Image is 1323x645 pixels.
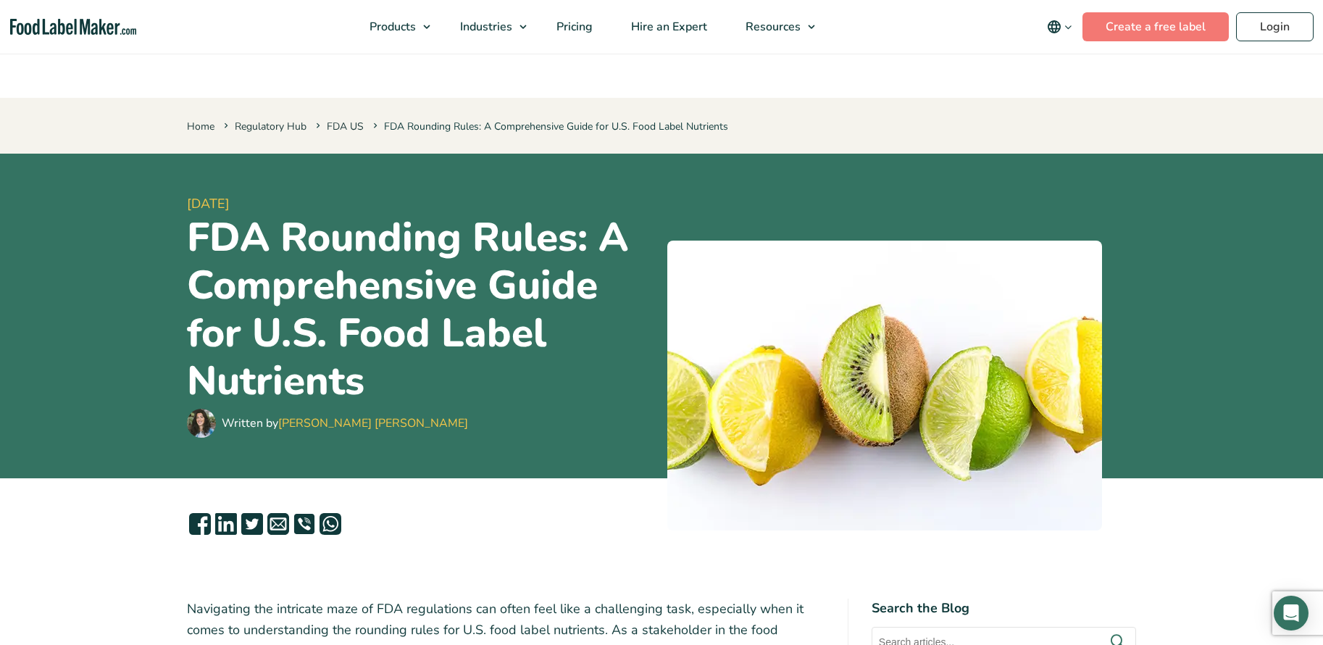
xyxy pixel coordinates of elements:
[187,194,656,214] span: [DATE]
[222,415,468,432] div: Written by
[187,409,216,438] img: Maria Abi Hanna - Food Label Maker
[278,415,468,431] a: [PERSON_NAME] [PERSON_NAME]
[370,120,728,133] span: FDA Rounding Rules: A Comprehensive Guide for U.S. Food Label Nutrients
[1274,596,1309,631] div: Open Intercom Messenger
[327,120,364,133] a: FDA US
[187,120,214,133] a: Home
[187,214,656,405] h1: FDA Rounding Rules: A Comprehensive Guide for U.S. Food Label Nutrients
[456,19,514,35] span: Industries
[365,19,417,35] span: Products
[1236,12,1314,41] a: Login
[872,599,1136,618] h4: Search the Blog
[552,19,594,35] span: Pricing
[741,19,802,35] span: Resources
[235,120,306,133] a: Regulatory Hub
[1082,12,1229,41] a: Create a free label
[627,19,709,35] span: Hire an Expert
